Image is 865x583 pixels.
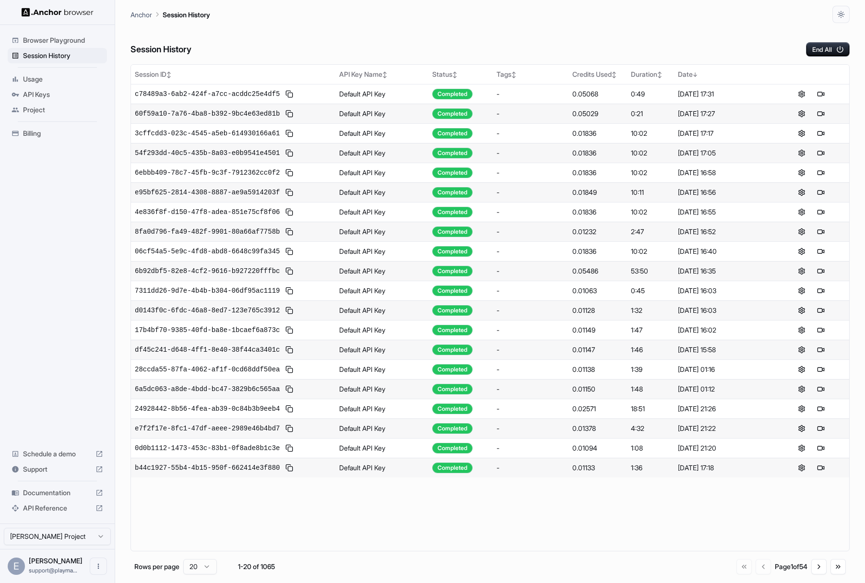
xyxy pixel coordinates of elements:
span: 28ccda55-87fa-4062-af1f-0cd68ddf50ea [135,365,280,374]
div: Date [678,70,770,79]
div: 1-20 of 1065 [232,562,280,571]
div: [DATE] 17:31 [678,89,770,99]
div: 10:02 [631,148,671,158]
div: 0.01836 [572,207,623,217]
div: [DATE] 17:27 [678,109,770,119]
td: Default API Key [335,241,429,261]
td: Default API Key [335,84,429,104]
div: Completed [432,325,473,335]
span: 24928442-8b56-4fea-ab39-0c84b3b9eeb4 [135,404,280,414]
td: Default API Key [335,458,429,477]
div: 10:02 [631,207,671,217]
button: End All [806,42,850,57]
div: Duration [631,70,671,79]
span: Edward Sun [29,557,83,565]
div: 0.01128 [572,306,623,315]
div: [DATE] 17:18 [678,463,770,473]
div: 0.05029 [572,109,623,119]
span: 0d0b1112-1473-453c-83b1-0f8ade8b1c3e [135,443,280,453]
p: Anchor [130,10,152,20]
div: 0.01836 [572,247,623,256]
div: 0.02571 [572,404,623,414]
span: Documentation [23,488,92,498]
div: 0.05068 [572,89,623,99]
div: 0.01232 [572,227,623,237]
div: 0.01836 [572,148,623,158]
div: - [497,188,565,197]
div: 0:21 [631,109,671,119]
span: e7f2f17e-8fc1-47df-aeee-2989e46b4bd7 [135,424,280,433]
div: - [497,89,565,99]
div: - [497,109,565,119]
div: Completed [432,384,473,394]
span: Session History [23,51,103,60]
h6: Session History [130,43,191,57]
button: Open menu [90,558,107,575]
td: Default API Key [335,143,429,163]
p: Session History [163,10,210,20]
nav: breadcrumb [130,9,210,20]
div: Completed [432,148,473,158]
td: Default API Key [335,261,429,281]
div: 0.01150 [572,384,623,394]
span: support@playmatic.ai [29,567,77,574]
div: 0.01836 [572,129,623,138]
span: b44c1927-55b4-4b15-950f-662414e3f880 [135,463,280,473]
div: 1:08 [631,443,671,453]
span: ↕ [612,71,616,78]
div: [DATE] 16:03 [678,306,770,315]
span: d0143f0c-6fdc-46a8-8ed7-123e765c3912 [135,306,280,315]
div: Completed [432,404,473,414]
div: Browser Playground [8,33,107,48]
div: 10:11 [631,188,671,197]
div: - [497,463,565,473]
div: [DATE] 16:58 [678,168,770,178]
div: 0.05486 [572,266,623,276]
div: Support [8,462,107,477]
span: ↕ [166,71,171,78]
div: Completed [432,463,473,473]
div: Completed [432,286,473,296]
div: - [497,384,565,394]
div: - [497,227,565,237]
td: Default API Key [335,340,429,359]
div: Completed [432,187,473,198]
td: Default API Key [335,359,429,379]
td: Default API Key [335,222,429,241]
span: API Reference [23,503,92,513]
div: - [497,325,565,335]
span: Browser Playground [23,36,103,45]
div: Completed [432,423,473,434]
td: Default API Key [335,379,429,399]
div: [DATE] 16:35 [678,266,770,276]
div: 18:51 [631,404,671,414]
span: df45c241-d648-4ff1-8e40-38f44ca3401c [135,345,280,355]
div: 53:50 [631,266,671,276]
div: 0.01149 [572,325,623,335]
span: 6ebbb409-78c7-45fb-9c3f-7912362cc0f2 [135,168,280,178]
div: - [497,365,565,374]
div: 0.01849 [572,188,623,197]
span: 6a5dc063-a8de-4bdd-bc47-3829b6c565aa [135,384,280,394]
div: 1:32 [631,306,671,315]
div: - [497,129,565,138]
div: - [497,286,565,296]
div: Completed [432,345,473,355]
div: - [497,443,565,453]
span: API Keys [23,90,103,99]
span: Schedule a demo [23,449,92,459]
td: Default API Key [335,281,429,300]
div: 2:47 [631,227,671,237]
div: 10:02 [631,129,671,138]
span: Project [23,105,103,115]
td: Default API Key [335,300,429,320]
div: - [497,306,565,315]
td: Default API Key [335,104,429,123]
div: 0.01094 [572,443,623,453]
div: [DATE] 01:16 [678,365,770,374]
span: Billing [23,129,103,138]
span: ↓ [693,71,698,78]
div: API Key Name [339,70,425,79]
div: 1:36 [631,463,671,473]
div: 0.01138 [572,365,623,374]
